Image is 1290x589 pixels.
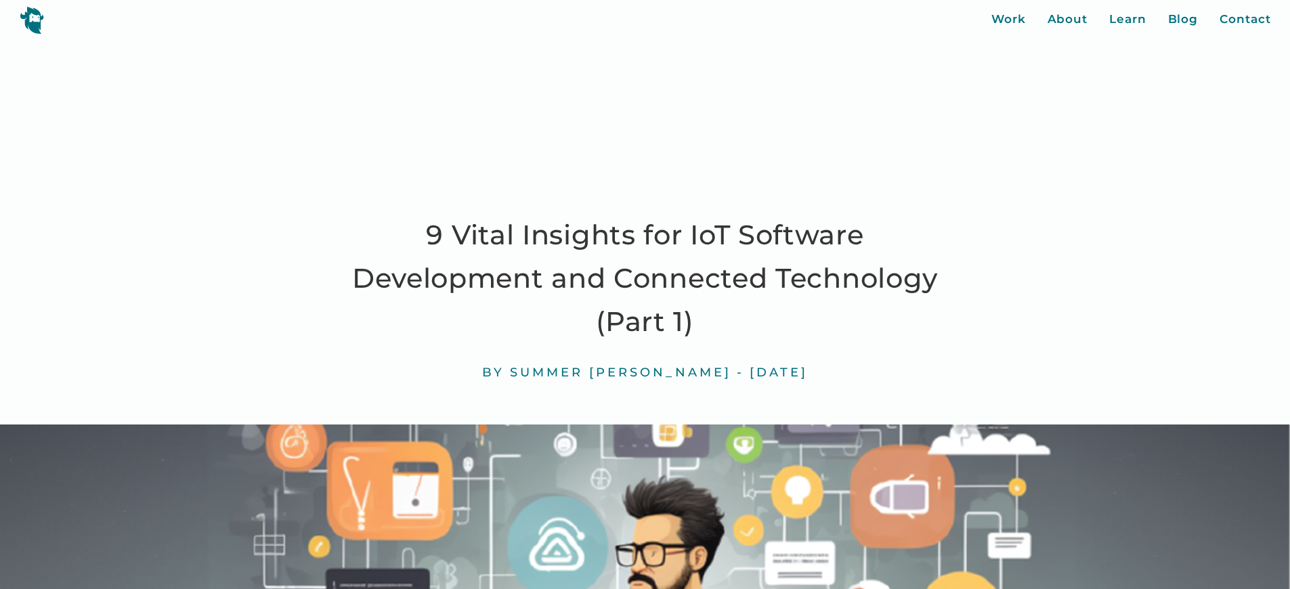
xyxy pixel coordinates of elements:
a: Contact [1220,11,1270,28]
div: - [737,365,744,380]
h1: 9 Vital Insights for IoT Software Development and Connected Technology (Part 1) [341,213,950,343]
a: Blog [1168,11,1199,28]
a: Learn [1109,11,1146,28]
img: yeti logo icon [20,6,44,34]
a: About [1048,11,1088,28]
div: [DATE] [750,365,808,380]
a: Work [991,11,1026,28]
div: By [482,365,504,380]
div: Summer [PERSON_NAME] [510,365,731,380]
